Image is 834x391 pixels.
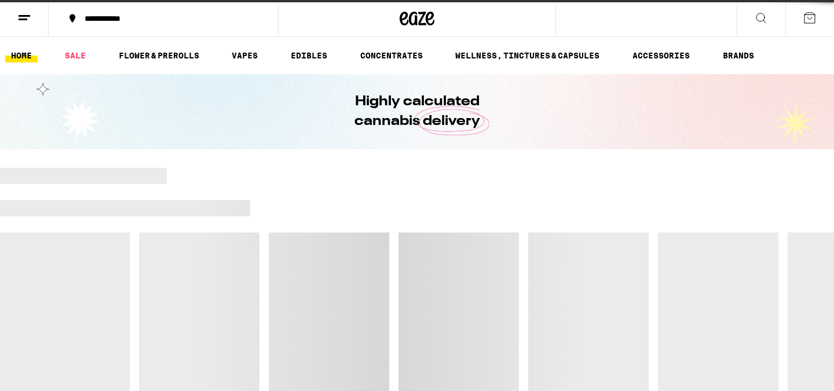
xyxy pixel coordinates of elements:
a: ACCESSORIES [627,49,696,62]
a: HOME [5,49,38,62]
a: SALE [59,49,92,62]
a: BRANDS [717,49,760,62]
a: VAPES [226,49,264,62]
a: WELLNESS, TINCTURES & CAPSULES [449,49,605,62]
a: FLOWER & PREROLLS [113,49,205,62]
a: EDIBLES [285,49,333,62]
a: CONCENTRATES [354,49,429,62]
h1: Highly calculated cannabis delivery [321,92,513,131]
